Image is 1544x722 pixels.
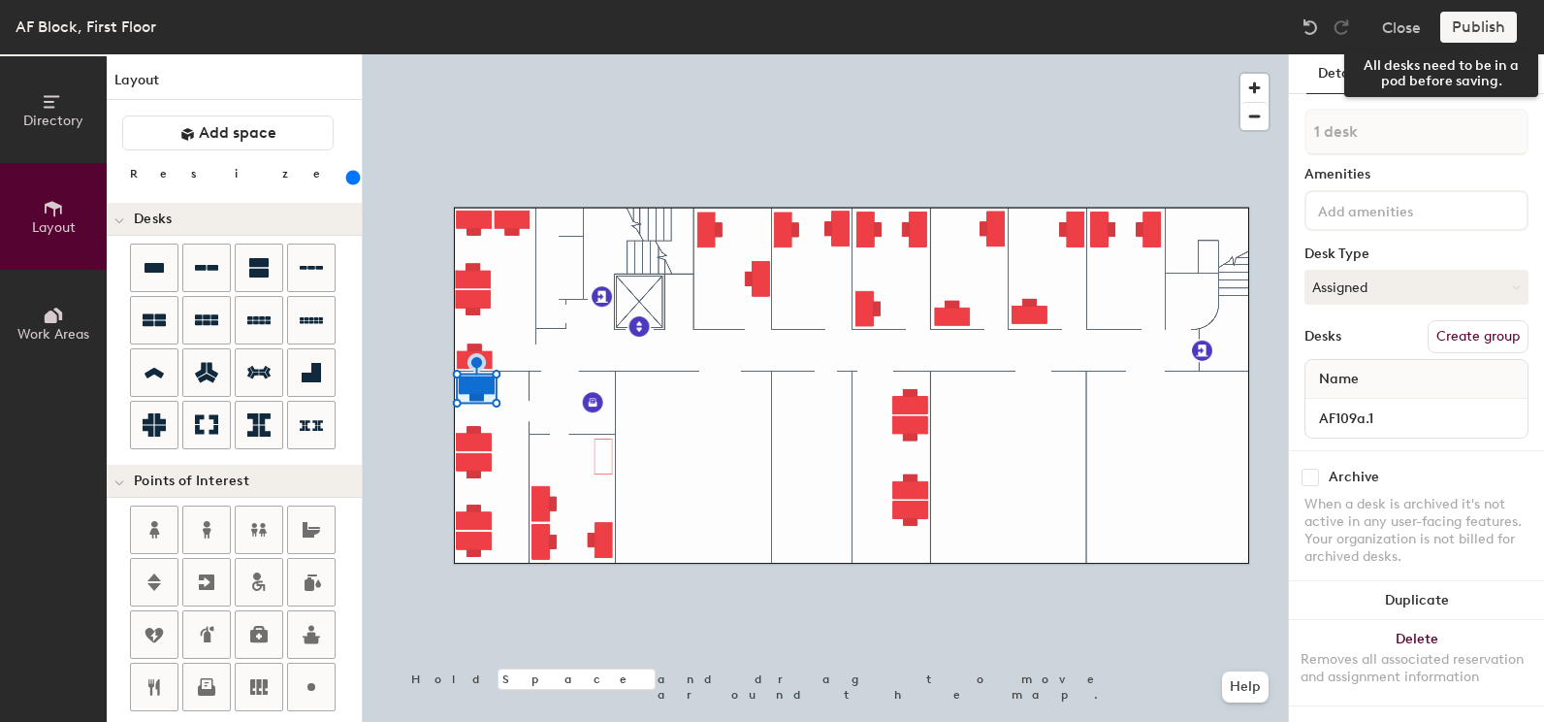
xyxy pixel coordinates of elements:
[1301,651,1532,686] div: Removes all associated reservation and assignment information
[1306,54,1375,94] button: Details
[1309,362,1368,397] span: Name
[107,70,362,100] h1: Layout
[134,212,172,227] span: Desks
[1301,17,1320,37] img: Undo
[1304,496,1528,566] div: When a desk is archived it's not active in any user-facing features. Your organization is not bil...
[1289,581,1544,620] button: Duplicate
[1314,198,1489,221] input: Add amenities
[1222,672,1269,703] button: Help
[1375,54,1447,94] button: Policies
[17,326,89,343] span: Work Areas
[1309,405,1524,432] input: Unnamed desk
[16,15,156,39] div: AF Block, First Floor
[1428,320,1528,353] button: Create group
[1304,246,1528,262] div: Desk Type
[1289,620,1544,706] button: DeleteRemoves all associated reservation and assignment information
[1332,17,1351,37] img: Redo
[1304,329,1341,345] div: Desks
[122,115,334,150] button: Add space
[199,123,276,143] span: Add space
[130,166,344,181] div: Resize
[1304,167,1528,182] div: Amenities
[1382,12,1421,43] button: Close
[134,474,249,489] span: Points of Interest
[23,113,83,129] span: Directory
[1329,470,1379,485] div: Archive
[32,219,76,236] span: Layout
[1304,270,1528,305] button: Assigned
